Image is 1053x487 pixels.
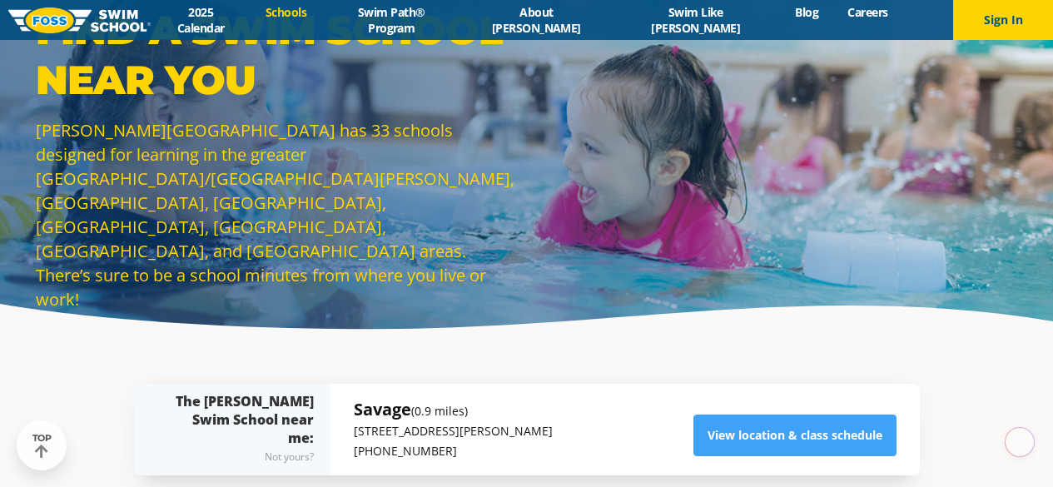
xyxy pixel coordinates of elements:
img: FOSS Swim School Logo [8,7,151,33]
a: 2025 Calendar [151,4,251,36]
a: Blog [781,4,833,20]
a: Swim Path® Program [321,4,462,36]
p: [PERSON_NAME][GEOGRAPHIC_DATA] has 33 schools designed for learning in the greater [GEOGRAPHIC_DA... [36,118,519,311]
a: Schools [251,4,321,20]
div: The [PERSON_NAME] Swim School near me: [167,392,314,467]
a: Careers [833,4,902,20]
small: (0.9 miles) [411,403,468,419]
div: TOP [32,433,52,459]
p: Find a Swim School Near You [36,5,519,105]
a: Swim Like [PERSON_NAME] [611,4,781,36]
h5: Savage [354,398,553,421]
a: View location & class schedule [693,415,897,456]
div: Not yours? [167,447,314,467]
a: About [PERSON_NAME] [462,4,611,36]
p: [STREET_ADDRESS][PERSON_NAME] [354,421,553,441]
p: [PHONE_NUMBER] [354,441,553,461]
